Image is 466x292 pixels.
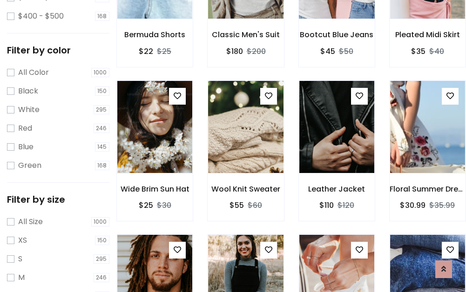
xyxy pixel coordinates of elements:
[157,200,171,211] del: $30
[299,30,375,39] h6: Bootcut Blue Jeans
[18,216,43,227] label: All Size
[429,200,455,211] del: $35.99
[411,47,425,56] h6: $35
[320,47,335,56] h6: $45
[139,47,153,56] h6: $22
[429,46,444,57] del: $40
[18,11,64,22] label: $400 - $500
[7,194,109,205] h5: Filter by size
[390,185,466,193] h6: Floral Summer Dress
[94,273,110,282] span: 246
[94,254,110,264] span: 295
[18,272,25,283] label: M
[18,235,27,246] label: XS
[18,141,34,153] label: Blue
[18,86,38,97] label: Black
[339,46,353,57] del: $50
[95,86,110,96] span: 150
[157,46,171,57] del: $25
[18,67,49,78] label: All Color
[7,45,109,56] h5: Filter by color
[338,200,354,211] del: $120
[117,185,193,193] h6: Wide Brim Sun Hat
[95,236,110,245] span: 150
[94,124,110,133] span: 246
[208,185,284,193] h6: Wool Knit Sweater
[226,47,243,56] h6: $180
[299,185,375,193] h6: Leather Jacket
[18,160,41,171] label: Green
[117,30,193,39] h6: Bermuda Shorts
[400,201,425,210] h6: $30.99
[230,201,244,210] h6: $55
[18,123,32,134] label: Red
[95,142,110,152] span: 145
[139,201,153,210] h6: $25
[91,68,110,77] span: 1000
[94,105,110,114] span: 295
[319,201,334,210] h6: $110
[248,200,262,211] del: $60
[247,46,266,57] del: $200
[390,30,466,39] h6: Pleated Midi Skirt
[91,217,110,226] span: 1000
[95,12,110,21] span: 168
[208,30,284,39] h6: Classic Men's Suit
[18,253,22,265] label: S
[18,104,40,115] label: White
[95,161,110,170] span: 168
